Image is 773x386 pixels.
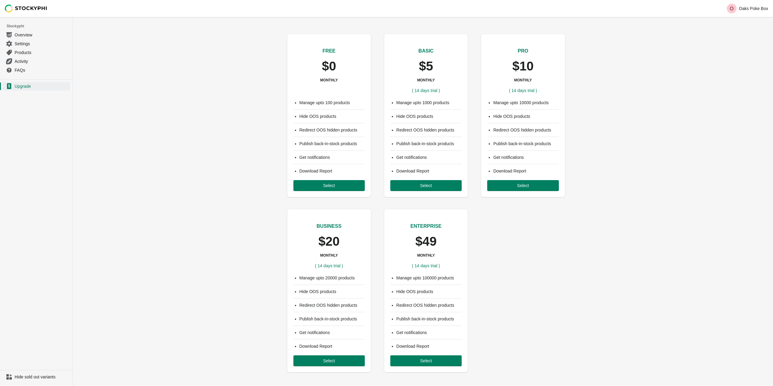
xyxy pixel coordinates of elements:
a: Overview [2,30,70,39]
li: Hide OOS products [396,289,462,295]
p: $49 [415,235,436,248]
span: Select [517,183,529,188]
span: ( 14 days trial ) [509,88,537,93]
p: Oaks Poke Box [739,6,768,11]
li: Publish back-in-stock products [299,141,365,147]
li: Publish back-in-stock products [396,141,462,147]
span: FAQs [15,67,69,73]
li: Manage upto 10000 products [493,100,559,106]
li: Download Report [299,343,365,349]
span: Products [15,50,69,56]
span: Overview [15,32,69,38]
span: ( 14 days trial ) [412,88,440,93]
span: Stockyphi [7,23,73,29]
li: Get notifications [396,330,462,336]
p: $0 [322,60,336,73]
li: Hide OOS products [299,113,365,119]
span: FREE [323,48,336,53]
span: BUSINESS [316,224,341,229]
span: Avatar with initials O [727,4,737,13]
span: Select [420,183,432,188]
li: Redirect OOS hidden products [299,302,365,308]
span: Upgrade [15,83,69,89]
span: Select [323,358,335,363]
button: Select [293,180,365,191]
li: Hide OOS products [396,113,462,119]
span: ( 14 days trial ) [412,263,440,268]
span: Select [420,358,432,363]
a: Hide sold out variants [2,373,70,381]
li: Redirect OOS hidden products [396,127,462,133]
li: Manage upto 20000 products [299,275,365,281]
text: O [730,6,733,11]
span: BASIC [419,48,434,53]
span: ENTERPRISE [410,224,441,229]
li: Download Report [396,343,462,349]
img: Stockyphi [5,5,47,12]
li: Publish back-in-stock products [396,316,462,322]
a: FAQs [2,66,70,74]
a: Products [2,48,70,57]
p: $10 [512,60,534,73]
li: Redirect OOS hidden products [396,302,462,308]
a: Upgrade [2,82,70,91]
span: PRO [518,48,528,53]
li: Manage upto 1000 products [396,100,462,106]
span: Activity [15,58,69,64]
button: Select [487,180,559,191]
button: Select [390,355,462,366]
p: $5 [419,60,433,73]
h3: MONTHLY [417,253,435,258]
li: Download Report [299,168,365,174]
button: Select [390,180,462,191]
h3: MONTHLY [320,253,338,258]
li: Get notifications [299,330,365,336]
button: Select [293,355,365,366]
li: Publish back-in-stock products [299,316,365,322]
li: Get notifications [299,154,365,160]
span: Settings [15,41,69,47]
li: Redirect OOS hidden products [493,127,559,133]
span: Select [323,183,335,188]
h3: MONTHLY [417,78,435,83]
li: Get notifications [396,154,462,160]
p: $20 [318,235,340,248]
li: Get notifications [493,154,559,160]
a: Settings [2,39,70,48]
button: Avatar with initials OOaks Poke Box [724,2,771,15]
li: Download Report [396,168,462,174]
li: Download Report [493,168,559,174]
h3: MONTHLY [320,78,338,83]
li: Hide OOS products [299,289,365,295]
li: Hide OOS products [493,113,559,119]
span: Hide sold out variants [15,374,69,380]
span: ( 14 days trial ) [315,263,343,268]
li: Manage upto 100 products [299,100,365,106]
li: Publish back-in-stock products [493,141,559,147]
h3: MONTHLY [514,78,532,83]
li: Manage upto 100000 products [396,275,462,281]
li: Redirect OOS hidden products [299,127,365,133]
a: Activity [2,57,70,66]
